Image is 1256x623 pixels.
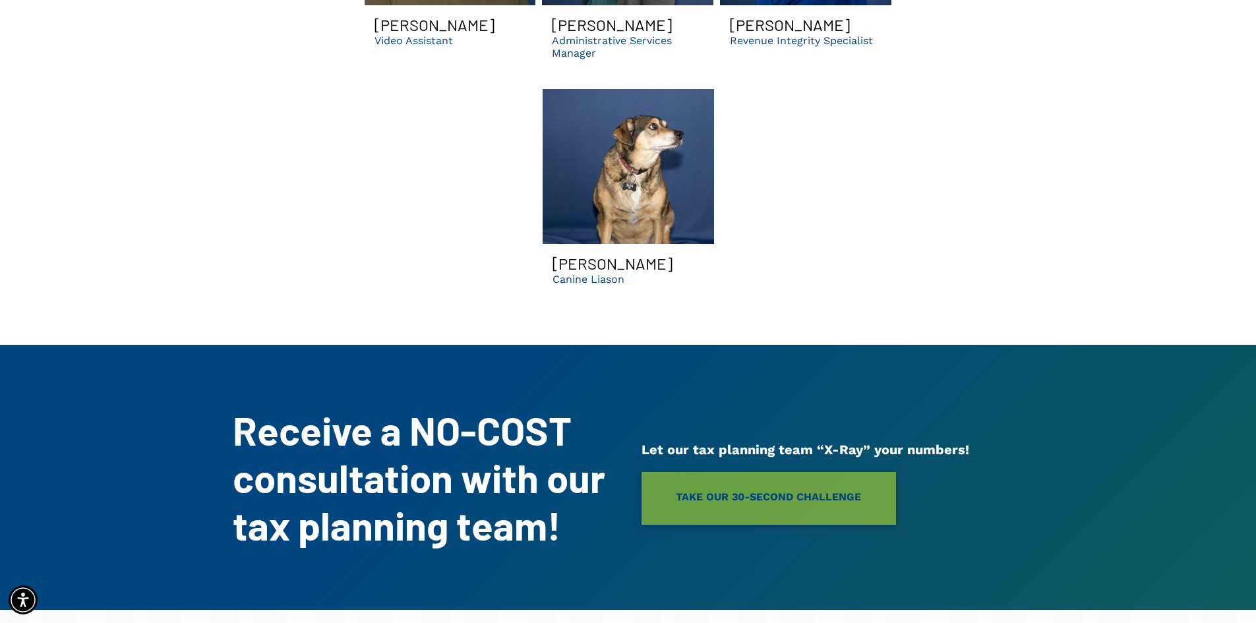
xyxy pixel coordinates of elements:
[642,442,969,458] span: Let our tax planning team “X-Ray” your numbers!
[552,15,672,34] h3: [PERSON_NAME]
[374,15,494,34] h3: [PERSON_NAME]
[374,34,453,47] p: Video Assistant
[553,254,673,273] h3: [PERSON_NAME]
[233,406,605,549] strong: Receive a NO-COST consultation with our tax planning team!
[676,482,861,512] span: TAKE OUR 30-SECOND CHALLENGE
[730,34,873,47] p: Revenue Integrity Specialist
[543,89,714,244] a: A brown dog is sitting on a blue blanket and looking up.
[553,273,624,285] p: Canine Liason
[730,15,850,34] h3: [PERSON_NAME]
[642,472,896,525] a: TAKE OUR 30-SECOND CHALLENGE
[552,34,703,59] p: Administrative Services Manager
[9,585,38,614] div: Accessibility Menu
